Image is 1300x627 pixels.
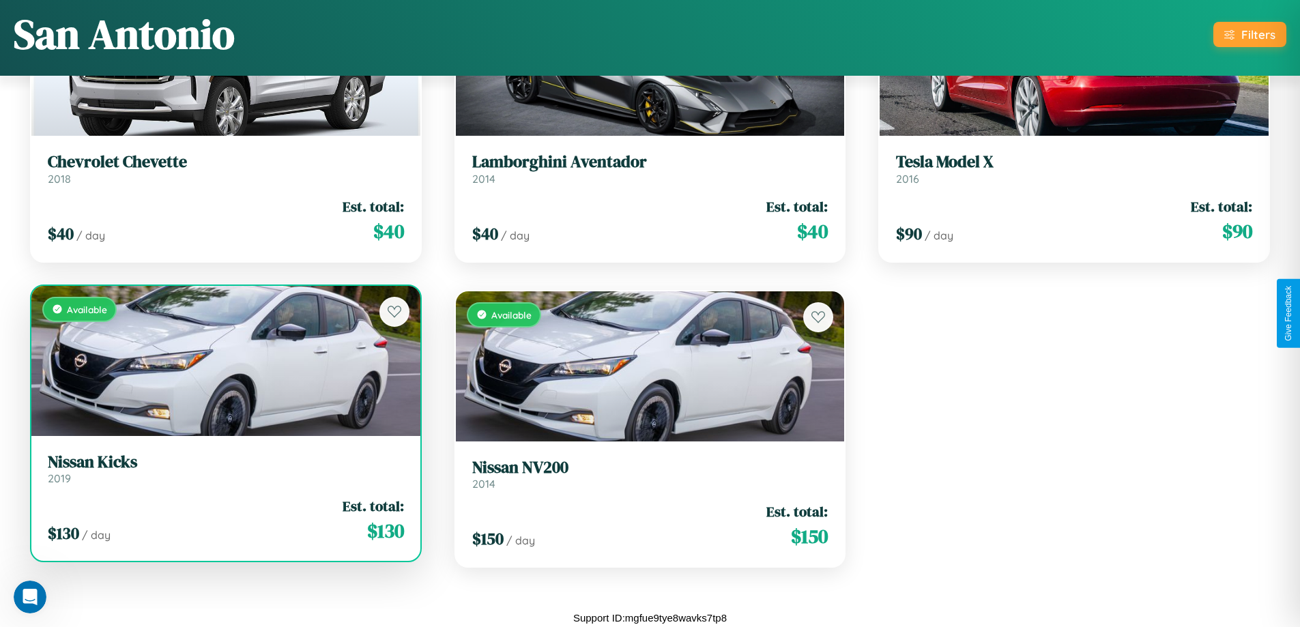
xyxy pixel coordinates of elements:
span: $ 130 [48,522,79,544]
span: 2018 [48,172,71,186]
span: $ 90 [896,222,922,245]
h3: Tesla Model X [896,152,1252,172]
span: $ 150 [791,523,828,550]
h3: Nissan NV200 [472,458,828,478]
span: / day [76,229,105,242]
span: Est. total: [766,196,828,216]
h3: Chevrolet Chevette [48,152,404,172]
span: / day [925,229,953,242]
span: Est. total: [1191,196,1252,216]
span: $ 40 [48,222,74,245]
a: Lamborghini Aventador2014 [472,152,828,186]
span: 2014 [472,477,495,491]
iframe: Intercom live chat [14,581,46,613]
span: $ 130 [367,517,404,544]
span: $ 40 [797,218,828,245]
a: Chevrolet Chevette2018 [48,152,404,186]
div: Filters [1241,27,1275,42]
span: Est. total: [343,196,404,216]
span: $ 150 [472,527,504,550]
span: / day [506,534,535,547]
span: 2016 [896,172,919,186]
button: Filters [1213,22,1286,47]
span: $ 90 [1222,218,1252,245]
h3: Lamborghini Aventador [472,152,828,172]
span: Available [67,304,107,315]
p: Support ID: mgfue9tye8wavks7tp8 [573,609,727,627]
span: $ 40 [472,222,498,245]
div: Give Feedback [1284,286,1293,341]
h1: San Antonio [14,6,235,62]
span: / day [82,528,111,542]
span: 2019 [48,471,71,485]
a: Nissan Kicks2019 [48,452,404,486]
span: $ 40 [373,218,404,245]
span: Est. total: [343,496,404,516]
span: Est. total: [766,501,828,521]
span: / day [501,229,530,242]
a: Nissan NV2002014 [472,458,828,491]
a: Tesla Model X2016 [896,152,1252,186]
span: Available [491,309,532,321]
h3: Nissan Kicks [48,452,404,472]
span: 2014 [472,172,495,186]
